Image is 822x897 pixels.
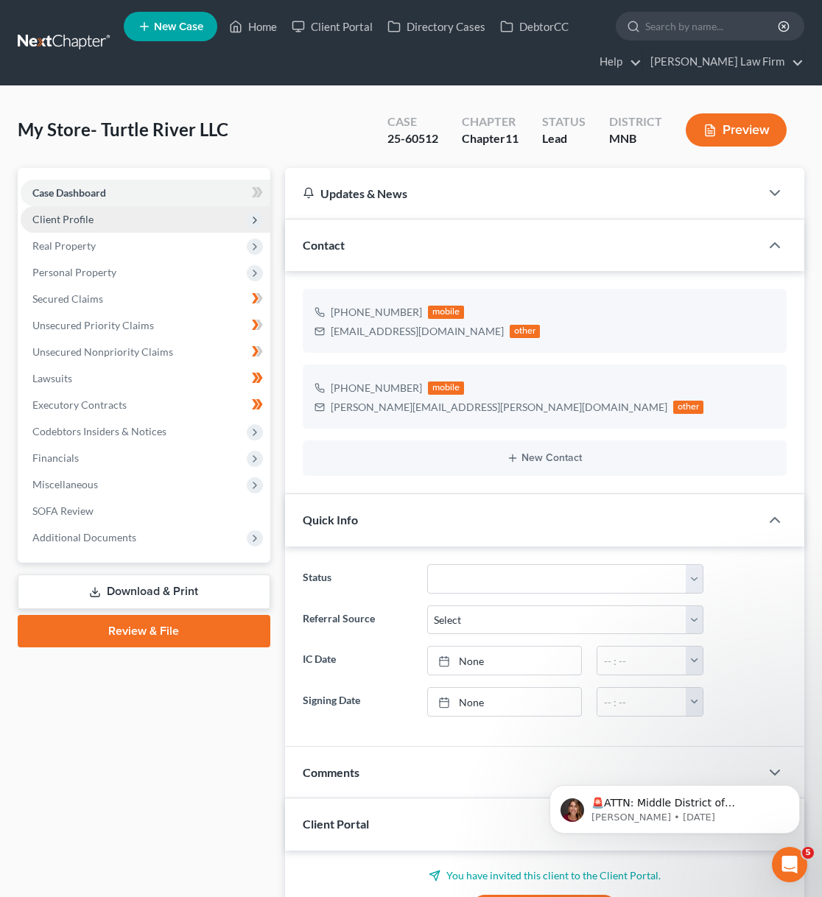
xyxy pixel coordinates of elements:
[387,113,438,130] div: Case
[462,130,519,147] div: Chapter
[154,21,203,32] span: New Case
[303,513,358,527] span: Quick Info
[686,113,787,147] button: Preview
[21,392,270,418] a: Executory Contracts
[32,425,166,437] span: Codebtors Insiders & Notices
[428,647,581,675] a: None
[772,847,807,882] iframe: Intercom live chat
[643,49,804,75] a: [PERSON_NAME] Law Firm
[527,754,822,857] iframe: Intercom notifications message
[32,292,103,305] span: Secured Claims
[295,687,420,717] label: Signing Date
[462,113,519,130] div: Chapter
[18,615,270,647] a: Review & File
[32,186,106,199] span: Case Dashboard
[428,306,465,319] div: mobile
[32,504,94,517] span: SOFA Review
[21,498,270,524] a: SOFA Review
[222,13,284,40] a: Home
[295,605,420,635] label: Referral Source
[32,319,154,331] span: Unsecured Priority Claims
[510,325,541,338] div: other
[18,574,270,609] a: Download & Print
[609,113,662,130] div: District
[21,312,270,339] a: Unsecured Priority Claims
[284,13,380,40] a: Client Portal
[542,113,586,130] div: Status
[331,324,504,339] div: [EMAIL_ADDRESS][DOMAIN_NAME]
[18,119,228,140] span: My Store- Turtle River LLC
[303,868,787,883] p: You have invited this client to the Client Portal.
[32,478,98,490] span: Miscellaneous
[21,339,270,365] a: Unsecured Nonpriority Claims
[21,286,270,312] a: Secured Claims
[380,13,493,40] a: Directory Cases
[32,372,72,384] span: Lawsuits
[331,381,422,395] div: [PHONE_NUMBER]
[331,305,422,320] div: [PHONE_NUMBER]
[32,531,136,544] span: Additional Documents
[32,266,116,278] span: Personal Property
[597,688,686,716] input: -- : --
[802,847,814,859] span: 5
[32,213,94,225] span: Client Profile
[331,400,667,415] div: [PERSON_NAME][EMAIL_ADDRESS][PERSON_NAME][DOMAIN_NAME]
[542,130,586,147] div: Lead
[32,239,96,252] span: Real Property
[673,401,704,414] div: other
[303,817,369,831] span: Client Portal
[32,451,79,464] span: Financials
[21,180,270,206] a: Case Dashboard
[609,130,662,147] div: MNB
[303,765,359,779] span: Comments
[32,345,173,358] span: Unsecured Nonpriority Claims
[597,647,686,675] input: -- : --
[295,564,420,594] label: Status
[21,365,270,392] a: Lawsuits
[303,238,345,252] span: Contact
[387,130,438,147] div: 25-60512
[493,13,576,40] a: DebtorCC
[428,381,465,395] div: mobile
[505,131,519,145] span: 11
[295,646,420,675] label: IC Date
[645,13,780,40] input: Search by name...
[303,186,742,201] div: Updates & News
[592,49,642,75] a: Help
[315,452,775,464] button: New Contact
[428,688,581,716] a: None
[32,398,127,411] span: Executory Contracts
